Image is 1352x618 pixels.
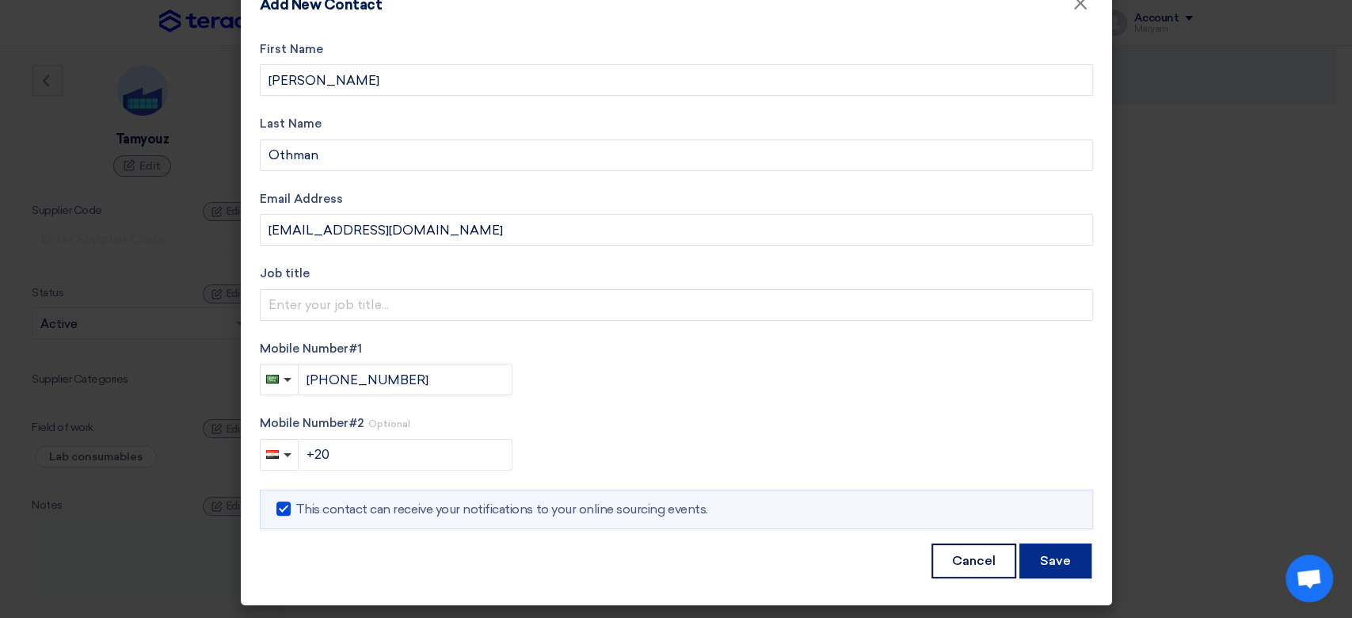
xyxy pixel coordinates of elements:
[299,439,512,471] input: Enter your phone number...
[260,139,1093,171] input: Enter your last name...
[260,289,1093,321] input: Enter your job title...
[931,544,1016,578] button: Cancel
[260,115,1093,133] label: Last Name
[260,265,1093,283] label: Job title
[260,64,1093,96] input: Enter your first name...
[260,414,1093,433] label: Mobile Number #2
[1285,555,1333,602] div: Open chat
[1019,544,1091,578] button: Save
[368,418,411,429] span: Optional
[260,340,1093,358] label: Mobile Number #1
[260,190,1093,208] label: Email Address
[260,40,1093,59] label: First Name
[260,214,1093,246] input: Enter your first name...
[276,500,708,519] label: This contact can receive your notifications to your online sourcing events.
[299,364,512,395] input: Enter your phone number...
